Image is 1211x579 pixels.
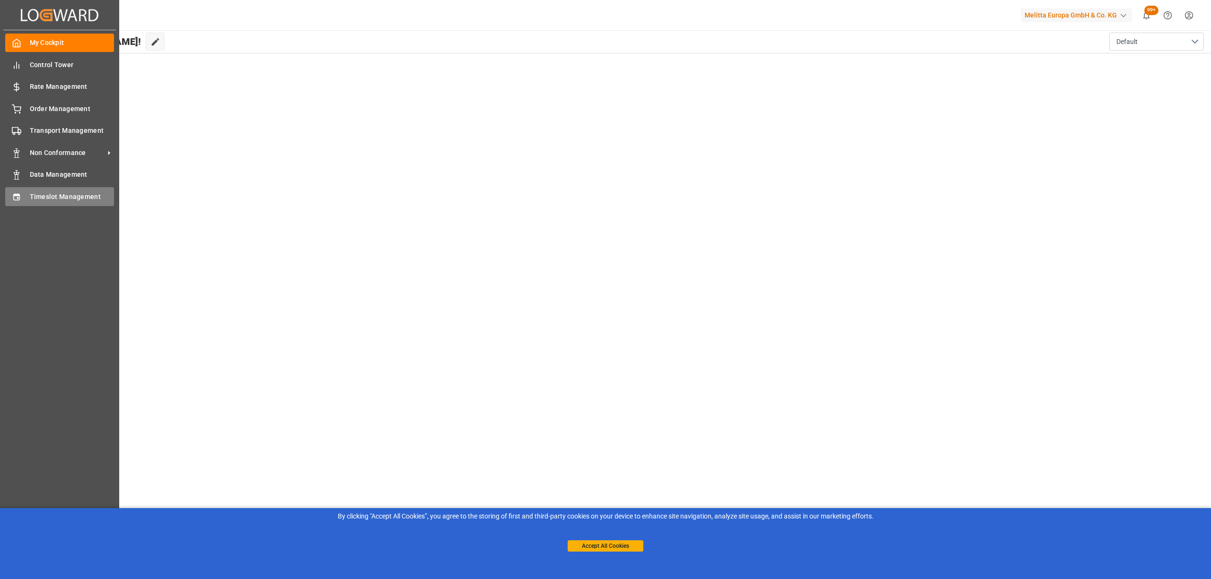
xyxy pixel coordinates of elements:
span: Order Management [30,104,114,114]
button: open menu [1109,33,1204,51]
a: Timeslot Management [5,187,114,206]
button: Melitta Europa GmbH & Co. KG [1021,6,1136,24]
button: Help Center [1157,5,1178,26]
a: Data Management [5,165,114,184]
span: My Cockpit [30,38,114,48]
span: Control Tower [30,60,114,70]
button: show 100 new notifications [1136,5,1157,26]
a: Rate Management [5,78,114,96]
a: Control Tower [5,55,114,74]
span: Default [1116,37,1138,47]
span: Rate Management [30,82,114,92]
span: Non Conformance [30,148,105,158]
span: Timeslot Management [30,192,114,202]
button: Accept All Cookies [568,540,643,552]
a: Order Management [5,99,114,118]
div: By clicking "Accept All Cookies”, you agree to the storing of first and third-party cookies on yo... [7,511,1204,521]
span: 99+ [1144,6,1158,15]
a: Transport Management [5,121,114,140]
span: Data Management [30,170,114,180]
a: My Cockpit [5,34,114,52]
div: Melitta Europa GmbH & Co. KG [1021,9,1132,22]
span: Transport Management [30,126,114,136]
